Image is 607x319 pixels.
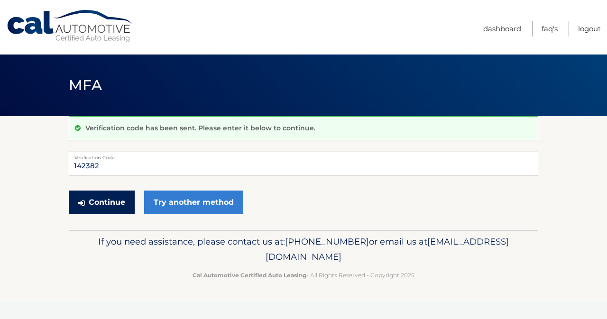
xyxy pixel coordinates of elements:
a: Try another method [144,191,243,214]
p: If you need assistance, please contact us at: or email us at [75,234,532,264]
a: Logout [578,21,601,36]
strong: Cal Automotive Certified Auto Leasing [193,272,306,279]
a: Dashboard [483,21,521,36]
p: - All Rights Reserved - Copyright 2025 [75,270,532,280]
span: [PHONE_NUMBER] [285,236,369,247]
label: Verification Code [69,152,538,159]
input: Verification Code [69,152,538,175]
span: MFA [69,76,102,94]
a: Cal Automotive [6,9,134,43]
span: [EMAIL_ADDRESS][DOMAIN_NAME] [266,236,509,262]
a: FAQ's [542,21,558,36]
button: Continue [69,191,135,214]
p: Verification code has been sent. Please enter it below to continue. [85,124,315,132]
